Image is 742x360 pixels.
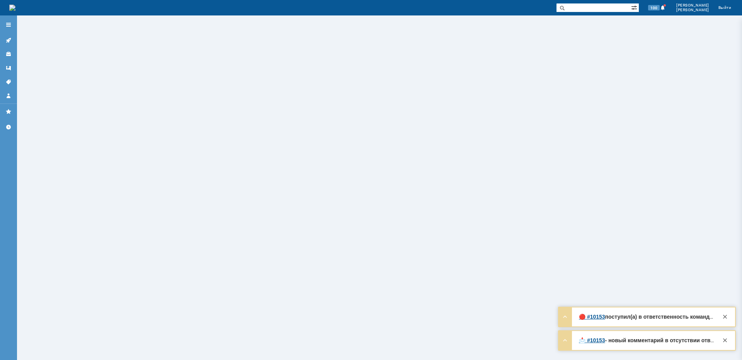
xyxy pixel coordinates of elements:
a: Теги [2,76,15,88]
a: 📩 #10153 [579,337,605,343]
a: 🔴 #10153 [579,314,605,320]
a: Шаблоны комментариев [2,62,15,74]
img: logo [9,5,15,11]
a: Мой профиль [2,90,15,102]
span: 100 [648,5,660,10]
div: Закрыть [720,312,730,321]
div: Здравствуйте, [EMAIL_ADDRESS][DOMAIN_NAME] ! Ваше обращение зарегистрировано в Службе Технической... [579,337,715,344]
a: Перейти на домашнюю страницу [9,5,15,11]
div: Закрыть [720,336,730,345]
span: [PERSON_NAME] [676,8,709,12]
a: Клиенты [2,48,15,60]
div: Развернуть [560,336,570,345]
a: Активности [2,34,15,46]
div: Развернуть [560,312,570,321]
strong: поступил(а) в ответственность команды. [605,314,716,320]
span: Расширенный поиск [631,3,639,11]
span: [PERSON_NAME] [676,3,709,8]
